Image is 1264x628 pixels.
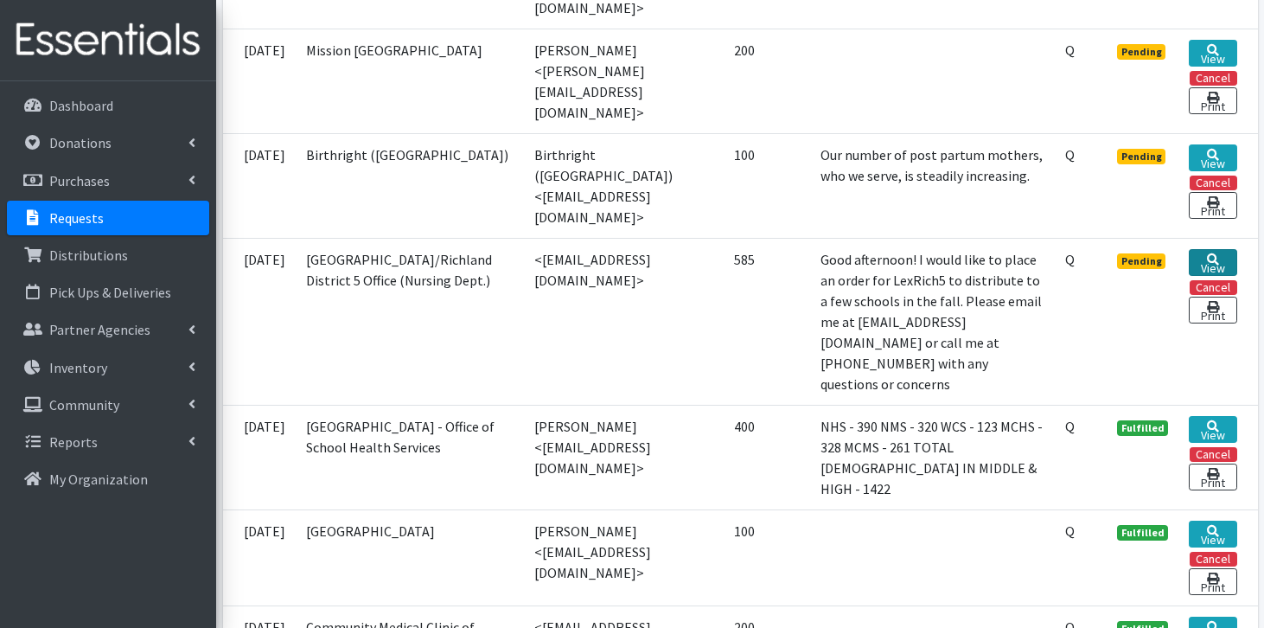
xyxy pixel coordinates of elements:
td: <[EMAIL_ADDRESS][DOMAIN_NAME]> [524,238,724,405]
td: 585 [724,238,810,405]
p: Inventory [49,359,107,376]
td: [GEOGRAPHIC_DATA] [296,509,525,606]
td: Birthright ([GEOGRAPHIC_DATA]) [296,133,525,238]
a: View [1189,521,1236,548]
td: 100 [724,133,810,238]
td: Our number of post partum mothers, who we serve, is steadily increasing. [810,133,1055,238]
p: Reports [49,433,98,451]
a: Purchases [7,163,209,198]
td: [PERSON_NAME] <[EMAIL_ADDRESS][DOMAIN_NAME]> [524,405,724,509]
a: Partner Agencies [7,312,209,347]
abbr: Quantity [1065,42,1075,59]
button: Cancel [1190,71,1237,86]
a: Pick Ups & Deliveries [7,275,209,310]
td: [DATE] [223,405,296,509]
td: [DATE] [223,29,296,133]
span: Pending [1117,149,1166,164]
p: Distributions [49,247,128,264]
td: [PERSON_NAME] <[EMAIL_ADDRESS][DOMAIN_NAME]> [524,509,724,606]
a: Donations [7,125,209,160]
a: Print [1189,297,1236,324]
a: Dashboard [7,88,209,123]
img: HumanEssentials [7,11,209,69]
span: Pending [1117,253,1166,269]
td: NHS - 390 NMS - 320 WCS - 123 MCHS - 328 MCMS - 261 TOTAL [DEMOGRAPHIC_DATA] IN MIDDLE & HIGH - 1422 [810,405,1055,509]
a: Requests [7,201,209,235]
a: Distributions [7,238,209,272]
abbr: Quantity [1065,522,1075,540]
a: View [1189,40,1236,67]
a: Community [7,388,209,422]
button: Cancel [1190,176,1237,190]
a: View [1189,144,1236,171]
a: View [1189,416,1236,443]
button: Cancel [1190,552,1237,567]
td: [PERSON_NAME] <[PERSON_NAME][EMAIL_ADDRESS][DOMAIN_NAME]> [524,29,724,133]
td: [DATE] [223,238,296,405]
span: Fulfilled [1117,525,1169,541]
abbr: Quantity [1065,146,1075,163]
p: Dashboard [49,97,113,114]
p: Purchases [49,172,110,189]
a: View [1189,249,1236,276]
td: Birthright ([GEOGRAPHIC_DATA]) <[EMAIL_ADDRESS][DOMAIN_NAME]> [524,133,724,238]
td: [DATE] [223,509,296,606]
button: Cancel [1190,280,1237,295]
td: 100 [724,509,810,606]
button: Cancel [1190,447,1237,462]
p: My Organization [49,471,148,488]
td: Mission [GEOGRAPHIC_DATA] [296,29,525,133]
p: Donations [49,134,112,151]
td: 400 [724,405,810,509]
p: Community [49,396,119,413]
abbr: Quantity [1065,418,1075,435]
td: [DATE] [223,133,296,238]
a: Print [1189,87,1236,114]
abbr: Quantity [1065,251,1075,268]
a: Print [1189,464,1236,490]
td: Good afternoon! I would like to place an order for LexRich5 to distribute to a few schools in the... [810,238,1055,405]
a: My Organization [7,462,209,497]
p: Pick Ups & Deliveries [49,284,171,301]
span: Fulfilled [1117,420,1169,436]
span: Pending [1117,44,1166,60]
td: [GEOGRAPHIC_DATA] - Office of School Health Services [296,405,525,509]
p: Partner Agencies [49,321,150,338]
a: Print [1189,568,1236,595]
a: Print [1189,192,1236,219]
a: Inventory [7,350,209,385]
td: [GEOGRAPHIC_DATA]/Richland District 5 Office (Nursing Dept.) [296,238,525,405]
a: Reports [7,425,209,459]
p: Requests [49,209,104,227]
td: 200 [724,29,810,133]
